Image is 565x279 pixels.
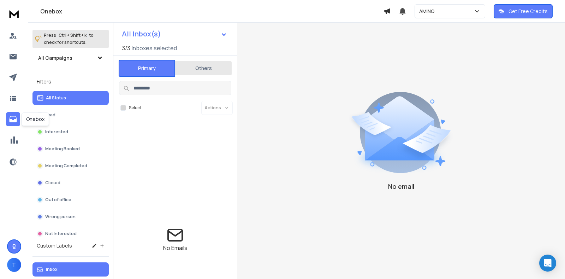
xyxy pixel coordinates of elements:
[122,44,130,52] span: 3 / 3
[32,77,109,87] h3: Filters
[32,176,109,190] button: Closed
[7,7,21,20] img: logo
[32,227,109,241] button: Not Interested
[46,267,58,272] p: Inbox
[419,8,438,15] p: AMINO
[494,4,553,18] button: Get Free Credits
[175,60,232,76] button: Others
[163,244,188,252] p: No Emails
[22,112,49,126] div: Onebox
[32,193,109,207] button: Out of office
[32,51,109,65] button: All Campaigns
[45,214,76,220] p: Wrong person
[45,180,60,186] p: Closed
[32,108,109,122] button: Lead
[32,125,109,139] button: Interested
[539,255,556,272] div: Open Intercom Messenger
[37,242,72,249] h3: Custom Labels
[45,231,77,237] p: Not Interested
[44,32,94,46] p: Press to check for shortcuts.
[388,181,414,191] p: No email
[45,129,68,135] p: Interested
[32,159,109,173] button: Meeting Completed
[38,54,72,62] h1: All Campaigns
[40,7,383,16] h1: Onebox
[122,30,161,37] h1: All Inbox(s)
[32,262,109,277] button: Inbox
[45,112,55,118] p: Lead
[45,197,71,203] p: Out of office
[32,142,109,156] button: Meeting Booked
[58,31,88,39] span: Ctrl + Shift + k
[45,163,87,169] p: Meeting Completed
[119,60,175,77] button: Primary
[7,258,21,272] button: T
[46,95,66,101] p: All Status
[45,146,80,152] p: Meeting Booked
[32,91,109,105] button: All Status
[509,8,548,15] p: Get Free Credits
[32,210,109,224] button: Wrong person
[116,27,233,41] button: All Inbox(s)
[129,105,142,111] label: Select
[132,44,177,52] h3: Inboxes selected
